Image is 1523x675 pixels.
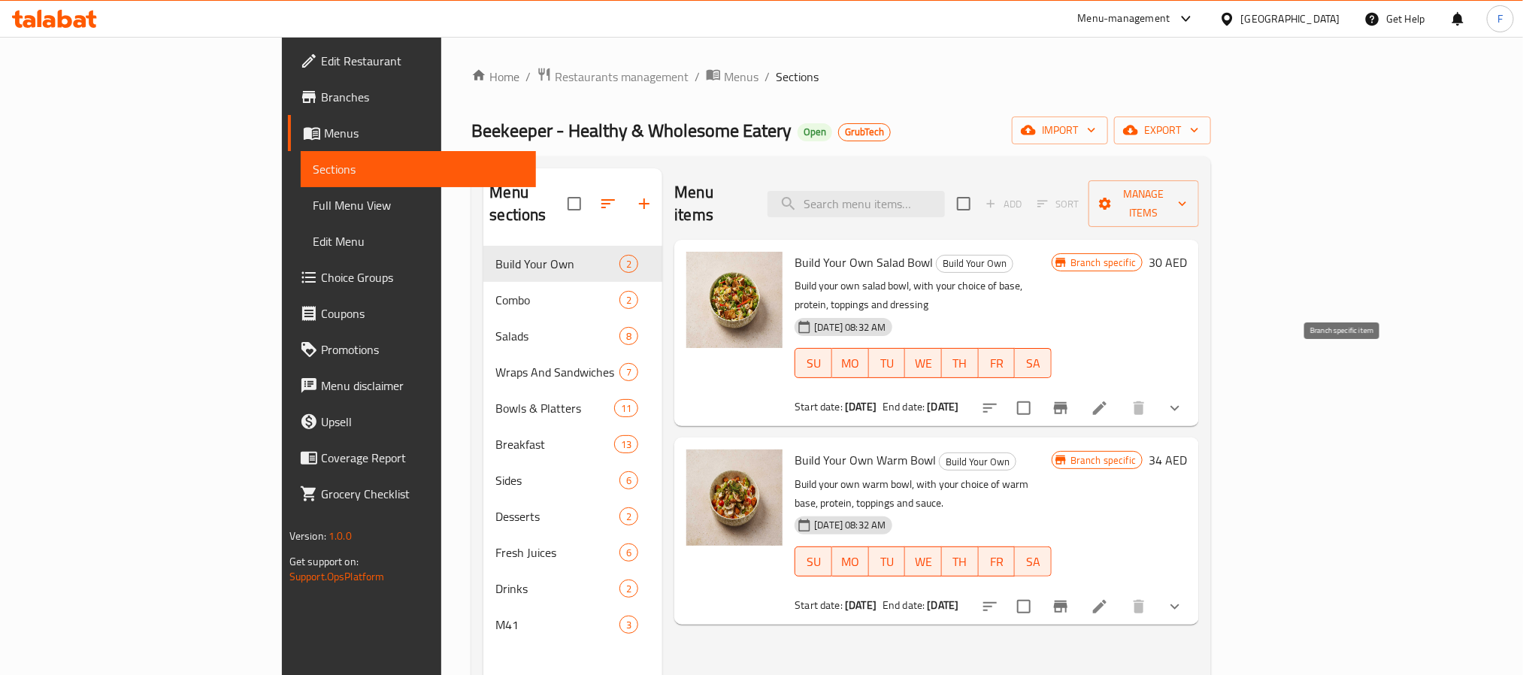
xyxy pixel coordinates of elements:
[619,471,638,489] div: items
[288,79,536,115] a: Branches
[614,399,638,417] div: items
[289,526,326,546] span: Version:
[619,507,638,525] div: items
[537,67,689,86] a: Restaurants management
[875,353,900,374] span: TU
[620,618,637,632] span: 3
[321,88,524,106] span: Branches
[706,67,758,86] a: Menus
[808,320,892,334] span: [DATE] 08:32 AM
[1015,348,1052,378] button: SA
[1008,392,1040,424] span: Select to update
[483,282,662,318] div: Combo2
[495,543,619,561] span: Fresh Juices
[1497,11,1503,27] span: F
[288,295,536,331] a: Coupons
[483,390,662,426] div: Bowls & Platters11
[928,595,959,615] b: [DATE]
[795,348,832,378] button: SU
[620,474,637,488] span: 6
[495,291,619,309] span: Combo
[620,582,637,596] span: 2
[765,68,770,86] li: /
[619,255,638,273] div: items
[614,435,638,453] div: items
[911,551,936,573] span: WE
[798,123,832,141] div: Open
[483,534,662,571] div: Fresh Juices6
[1028,192,1089,216] span: Select section first
[905,546,942,577] button: WE
[1121,390,1157,426] button: delete
[795,449,936,471] span: Build Your Own Warm Bowl
[795,397,843,416] span: Start date:
[329,526,352,546] span: 1.0.0
[875,551,900,573] span: TU
[1091,399,1109,417] a: Edit menu item
[937,255,1013,272] span: Build Your Own
[845,397,877,416] b: [DATE]
[985,551,1010,573] span: FR
[615,401,637,416] span: 11
[838,353,863,374] span: MO
[483,246,662,282] div: Build Your Own2
[321,52,524,70] span: Edit Restaurant
[936,255,1013,273] div: Build Your Own
[288,115,536,151] a: Menus
[483,498,662,534] div: Desserts2
[1043,589,1079,625] button: Branch-specific-item
[321,377,524,395] span: Menu disclaimer
[1121,589,1157,625] button: delete
[620,329,637,344] span: 8
[555,68,689,86] span: Restaurants management
[288,368,536,404] a: Menu disclaimer
[495,616,619,634] div: M41
[948,551,973,573] span: TH
[620,257,637,271] span: 2
[483,318,662,354] div: Salads8
[838,551,863,573] span: MO
[313,160,524,178] span: Sections
[619,327,638,345] div: items
[776,68,819,86] span: Sections
[869,546,906,577] button: TU
[288,259,536,295] a: Choice Groups
[321,413,524,431] span: Upsell
[495,255,619,273] span: Build Your Own
[1149,252,1187,273] h6: 30 AED
[972,390,1008,426] button: sort-choices
[619,291,638,309] div: items
[795,277,1052,314] p: Build your own salad bowl, with your choice of base, protein, toppings and dressing
[619,543,638,561] div: items
[619,616,638,634] div: items
[1008,591,1040,622] span: Select to update
[1078,10,1170,28] div: Menu-management
[495,327,619,345] span: Salads
[1157,390,1193,426] button: show more
[620,510,637,524] span: 2
[1024,121,1096,140] span: import
[1157,589,1193,625] button: show more
[324,124,524,142] span: Menus
[495,399,614,417] div: Bowls & Platters
[948,188,980,219] span: Select section
[321,304,524,322] span: Coupons
[288,43,536,79] a: Edit Restaurant
[321,268,524,286] span: Choice Groups
[620,546,637,560] span: 6
[615,437,637,452] span: 13
[1149,449,1187,471] h6: 34 AED
[832,546,869,577] button: MO
[288,404,536,440] a: Upsell
[301,223,536,259] a: Edit Menu
[940,453,1016,471] span: Build Your Own
[839,126,890,138] span: GrubTech
[495,580,619,598] div: Drinks
[495,471,619,489] div: Sides
[495,507,619,525] span: Desserts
